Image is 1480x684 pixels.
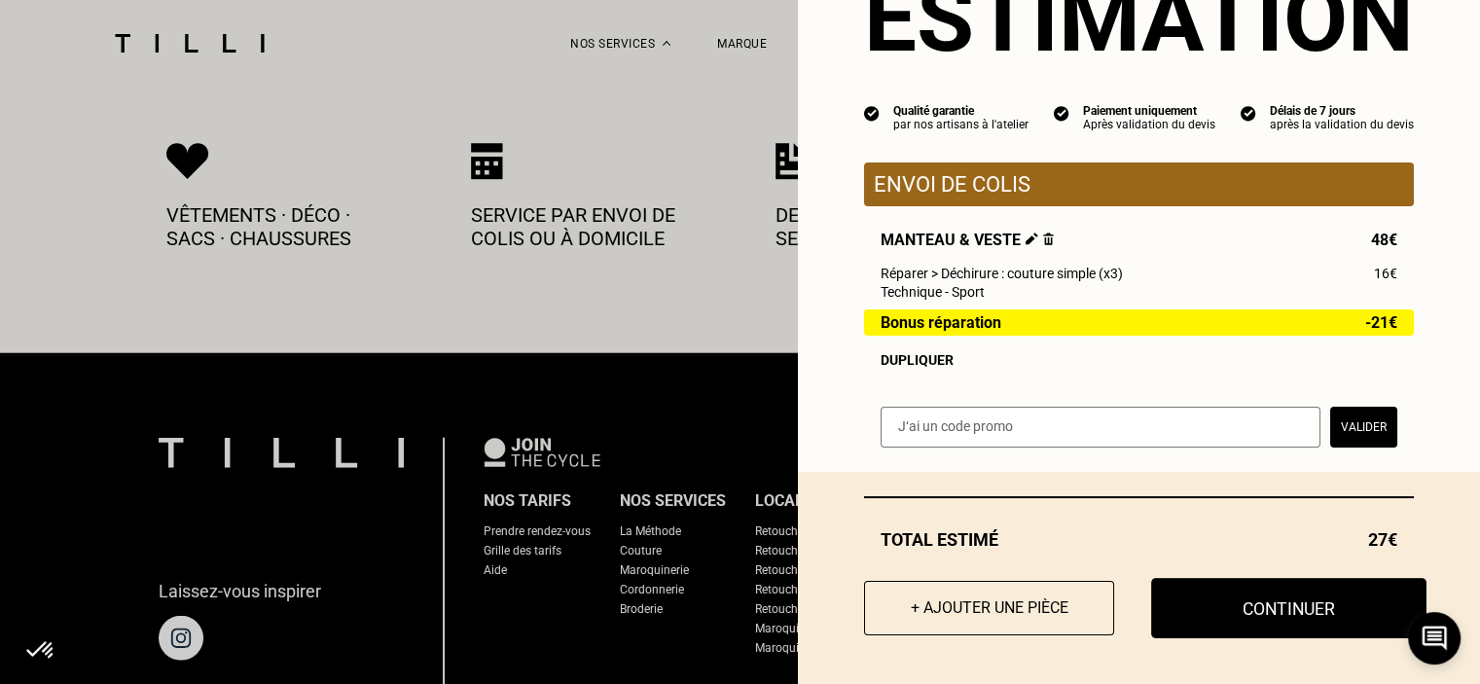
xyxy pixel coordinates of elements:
[881,314,1001,331] span: Bonus réparation
[864,529,1414,550] div: Total estimé
[881,266,1123,281] span: Réparer > Déchirure : couture simple (x3)
[893,118,1029,131] div: par nos artisans à l'atelier
[1371,231,1397,249] span: 48€
[874,172,1404,197] p: Envoi de colis
[881,407,1320,448] input: J‘ai un code promo
[1368,529,1397,550] span: 27€
[1270,118,1414,131] div: après la validation du devis
[1270,104,1414,118] div: Délais de 7 jours
[1241,104,1256,122] img: icon list info
[1330,407,1397,448] button: Valider
[1365,314,1397,331] span: -21€
[864,104,880,122] img: icon list info
[881,352,1397,368] div: Dupliquer
[864,581,1114,635] button: + Ajouter une pièce
[1374,266,1397,281] span: 16€
[1083,118,1215,131] div: Après validation du devis
[881,231,1054,249] span: Manteau & veste
[881,284,985,300] span: Technique - Sport
[1026,233,1038,245] img: Éditer
[1151,578,1426,638] button: Continuer
[893,104,1029,118] div: Qualité garantie
[1043,233,1054,245] img: Supprimer
[1083,104,1215,118] div: Paiement uniquement
[1054,104,1069,122] img: icon list info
